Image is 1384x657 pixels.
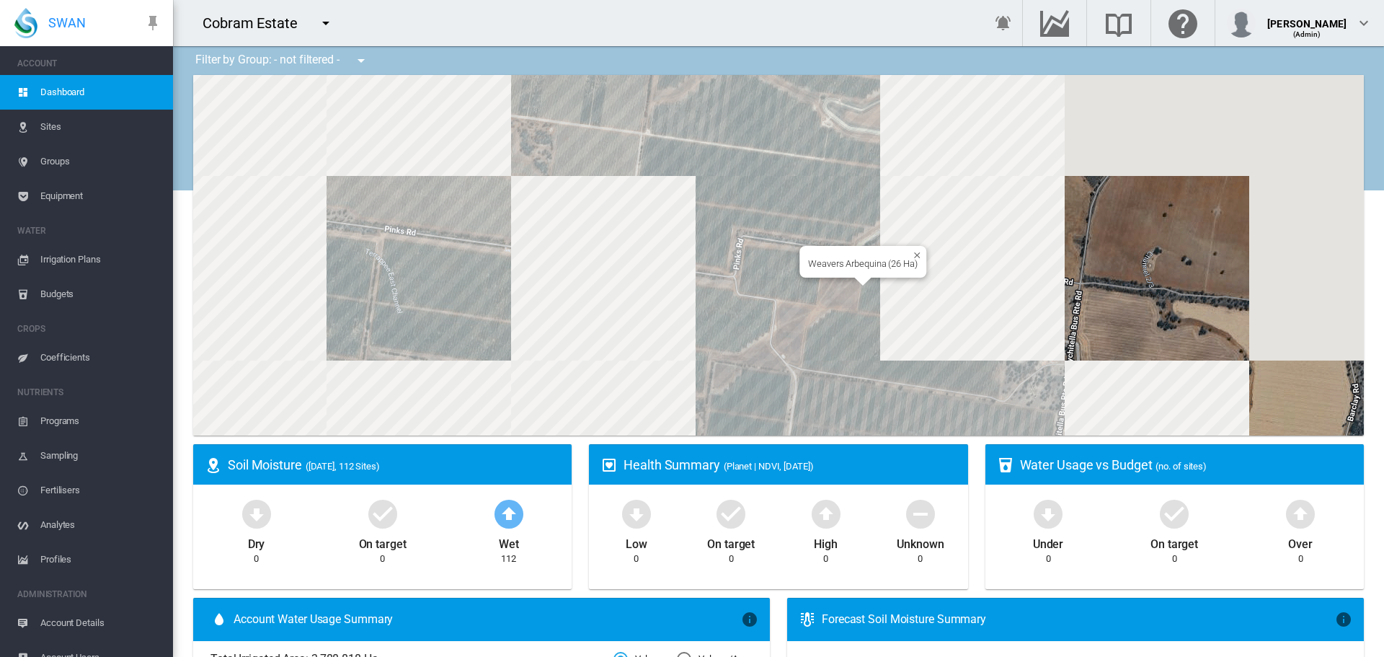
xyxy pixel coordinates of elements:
md-icon: Go to the Data Hub [1037,14,1072,32]
div: Filter by Group: - not filtered - [185,46,380,75]
md-icon: icon-arrow-up-bold-circle [492,496,526,531]
button: icon-menu-down [311,9,340,38]
div: Cobram Estate [203,13,311,33]
div: 0 [1298,552,1303,565]
span: (Admin) [1293,30,1321,38]
span: WATER [17,219,161,242]
div: Low [626,531,647,552]
md-icon: icon-checkbox-marked-circle [1157,496,1192,531]
div: On target [707,531,755,552]
img: profile.jpg [1227,9,1256,38]
div: Forecast Soil Moisture Summary [822,612,1335,627]
span: Analytes [40,508,161,542]
span: Dashboard [40,75,161,110]
md-icon: icon-arrow-down-bold-circle [239,496,274,531]
span: Programs [40,404,161,438]
span: CROPS [17,317,161,340]
md-icon: icon-cup-water [997,457,1014,474]
div: Unknown [897,531,944,552]
span: (Planet | NDVI, [DATE]) [724,461,814,472]
div: On target [359,531,407,552]
span: Sites [40,110,161,144]
md-icon: icon-map-marker-radius [205,457,222,474]
md-icon: icon-menu-down [317,14,334,32]
md-icon: Click here for help [1166,14,1200,32]
div: 0 [918,552,923,565]
md-icon: Search the knowledge base [1101,14,1136,32]
div: [PERSON_NAME] [1267,11,1347,25]
div: 0 [254,552,259,565]
span: Account Water Usage Summary [234,612,741,627]
span: Equipment [40,179,161,213]
span: Groups [40,144,161,179]
md-icon: icon-menu-down [352,52,370,69]
div: Soil Moisture [228,456,560,474]
span: SWAN [48,14,86,32]
div: 112 [501,552,516,565]
span: Profiles [40,542,161,577]
div: Water Usage vs Budget [1020,456,1352,474]
md-icon: icon-checkbox-marked-circle [714,496,748,531]
md-icon: icon-pin [144,14,161,32]
md-icon: icon-minus-circle [903,496,938,531]
span: Budgets [40,277,161,312]
span: (no. of sites) [1155,461,1207,472]
span: ADMINISTRATION [17,583,161,606]
span: Account Details [40,606,161,640]
div: 0 [823,552,828,565]
div: Dry [248,531,265,552]
div: Health Summary [624,456,956,474]
div: Over [1288,531,1313,552]
md-icon: icon-arrow-up-bold-circle [809,496,843,531]
span: NUTRIENTS [17,381,161,404]
div: 0 [634,552,639,565]
md-icon: icon-bell-ring [995,14,1012,32]
button: icon-menu-down [347,46,376,75]
div: Wet [499,531,519,552]
md-icon: icon-arrow-up-bold-circle [1283,496,1318,531]
div: Under [1033,531,1064,552]
div: 0 [1172,552,1177,565]
span: ACCOUNT [17,52,161,75]
md-icon: icon-information [741,611,758,628]
span: Irrigation Plans [40,242,161,277]
div: 0 [380,552,385,565]
span: Sampling [40,438,161,473]
md-icon: icon-arrow-down-bold-circle [1031,496,1065,531]
img: SWAN-Landscape-Logo-Colour-drop.png [14,8,37,38]
md-icon: icon-chevron-down [1355,14,1372,32]
md-icon: icon-checkbox-marked-circle [365,496,400,531]
md-icon: icon-arrow-down-bold-circle [619,496,654,531]
md-icon: icon-heart-box-outline [600,457,618,474]
div: Weavers Arbequina (26 Ha) [808,258,918,269]
md-icon: icon-water [210,611,228,628]
span: Coefficients [40,340,161,375]
md-icon: icon-information [1335,611,1352,628]
span: Fertilisers [40,473,161,508]
div: 0 [1046,552,1051,565]
button: icon-bell-ring [989,9,1018,38]
md-icon: icon-thermometer-lines [799,611,816,628]
span: ([DATE], 112 Sites) [306,461,380,472]
div: 0 [729,552,734,565]
div: On target [1150,531,1198,552]
button: Close [908,246,918,256]
div: High [814,531,838,552]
